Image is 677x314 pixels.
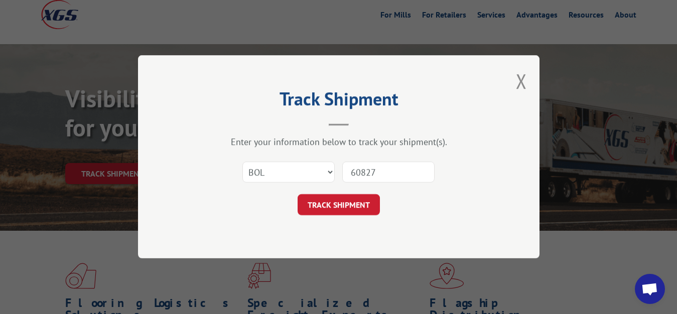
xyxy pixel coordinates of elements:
[342,162,435,183] input: Number(s)
[188,136,489,148] div: Enter your information below to track your shipment(s).
[516,68,527,94] button: Close modal
[635,274,665,304] div: Open chat
[298,195,380,216] button: TRACK SHIPMENT
[188,92,489,111] h2: Track Shipment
